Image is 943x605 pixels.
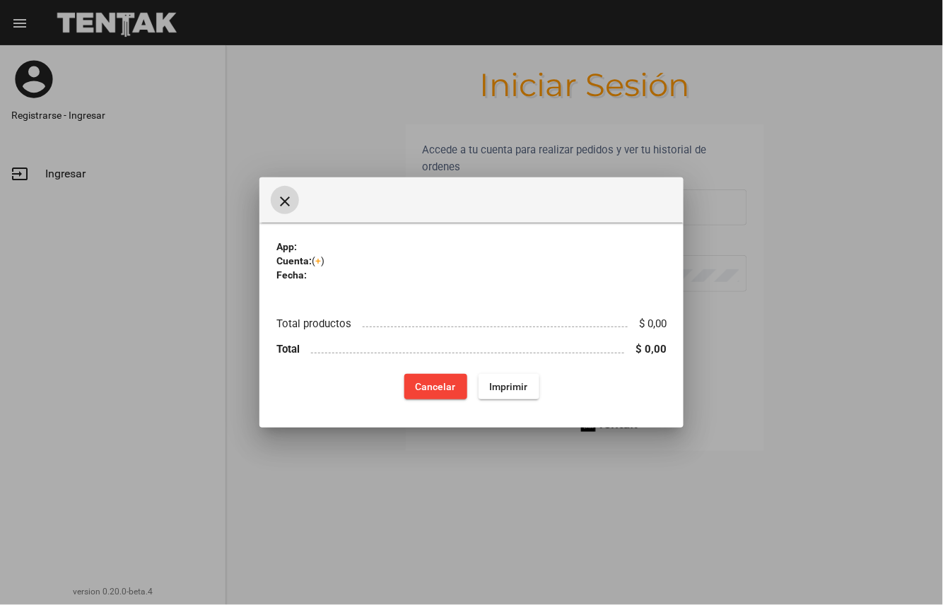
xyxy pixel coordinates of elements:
[276,193,293,210] mat-icon: Cerrar
[276,241,297,252] strong: App:
[479,374,539,399] button: Imprimir
[276,310,667,336] li: Total productos $ 0,00
[276,336,667,363] li: Total $ 0,00
[271,186,299,214] button: Cerrar
[315,255,321,266] a: +
[404,374,467,399] button: Cancelar
[276,254,667,268] div: ( )
[276,255,312,266] strong: Cuenta:
[416,381,456,392] span: Cancelar
[490,381,528,392] span: Imprimir
[276,269,307,281] strong: Fecha:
